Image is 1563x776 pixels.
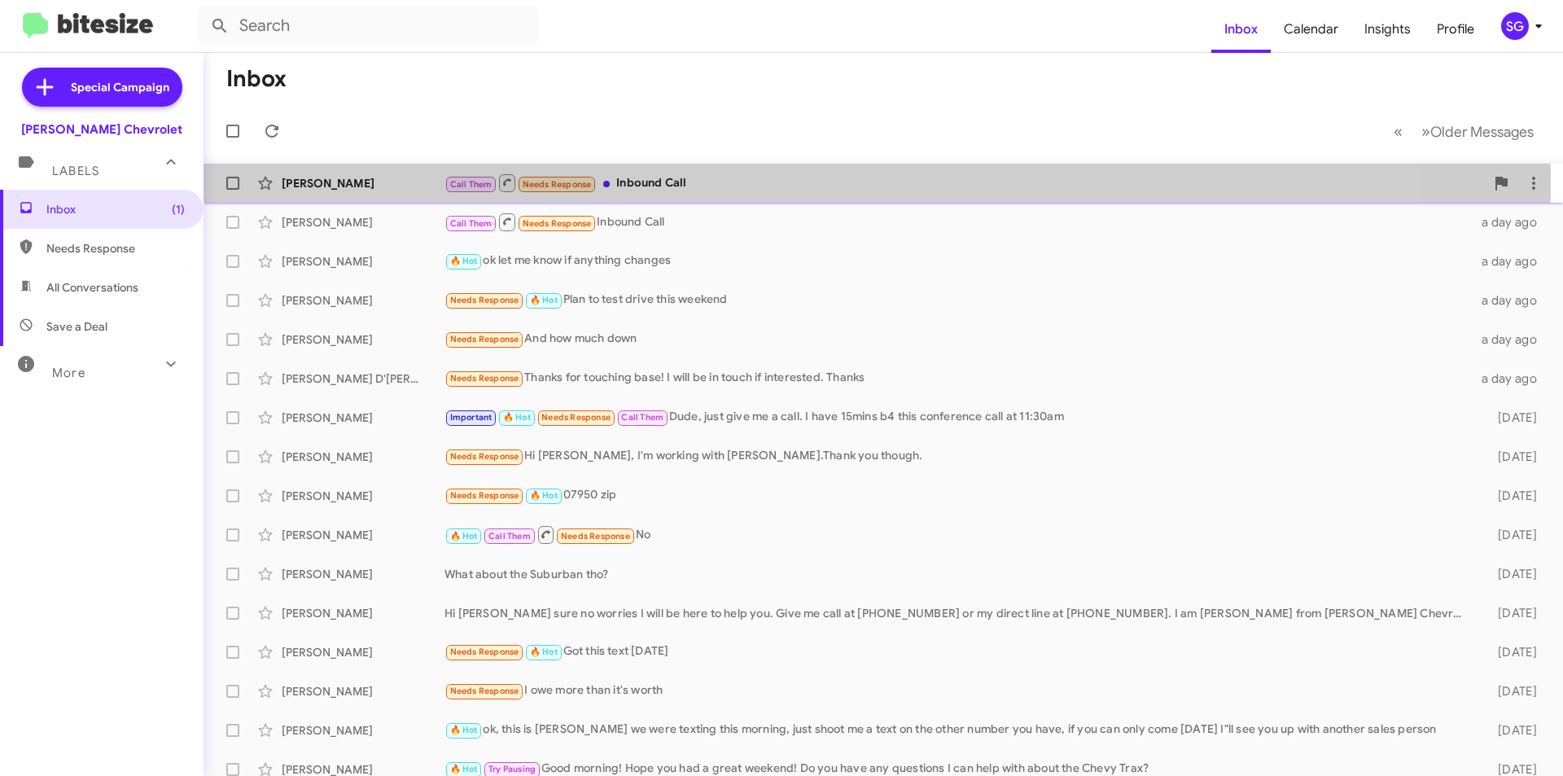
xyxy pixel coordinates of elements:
[621,412,663,423] span: Call Them
[450,764,478,774] span: 🔥 Hot
[1472,331,1550,348] div: a day ago
[444,330,1472,349] div: And how much down
[488,764,536,774] span: Try Pausing
[1211,6,1271,53] a: Inbox
[523,179,592,190] span: Needs Response
[1472,410,1550,426] div: [DATE]
[444,605,1472,621] div: Hi [PERSON_NAME] sure no worries I will be here to help you. Give me call at [PHONE_NUMBER] or my...
[1472,292,1550,309] div: a day ago
[282,214,444,230] div: [PERSON_NAME]
[530,647,558,657] span: 🔥 Hot
[450,451,519,462] span: Needs Response
[226,66,287,92] h1: Inbox
[282,449,444,465] div: [PERSON_NAME]
[444,566,1472,582] div: What about the Suburban tho?
[444,721,1472,739] div: ok, this is [PERSON_NAME] we were texting this morning, just shoot me a text on the other number ...
[1472,527,1550,543] div: [DATE]
[282,292,444,309] div: [PERSON_NAME]
[450,256,478,266] span: 🔥 Hot
[1472,370,1550,387] div: a day ago
[52,164,99,178] span: Labels
[1424,6,1487,53] a: Profile
[1472,488,1550,504] div: [DATE]
[530,490,558,501] span: 🔥 Hot
[444,252,1472,270] div: ok let me know if anything changes
[197,7,539,46] input: Search
[1472,722,1550,739] div: [DATE]
[444,369,1472,388] div: Thanks for touching base! I will be in touch if interested. Thanks
[22,68,182,107] a: Special Campaign
[450,334,519,344] span: Needs Response
[444,682,1472,700] div: I owe more than it's worth
[46,201,185,217] span: Inbox
[282,253,444,270] div: [PERSON_NAME]
[282,722,444,739] div: [PERSON_NAME]
[450,686,519,696] span: Needs Response
[1472,566,1550,582] div: [DATE]
[444,524,1472,545] div: No
[282,605,444,621] div: [PERSON_NAME]
[530,295,558,305] span: 🔥 Hot
[282,331,444,348] div: [PERSON_NAME]
[1501,12,1529,40] div: SG
[450,179,493,190] span: Call Them
[444,486,1472,505] div: 07950 zip
[450,373,519,384] span: Needs Response
[1472,449,1550,465] div: [DATE]
[1430,123,1534,141] span: Older Messages
[1487,12,1545,40] button: SG
[444,291,1472,309] div: Plan to test drive this weekend
[46,318,107,335] span: Save a Deal
[46,279,138,296] span: All Conversations
[1472,214,1550,230] div: a day ago
[450,218,493,229] span: Call Them
[282,644,444,660] div: [PERSON_NAME]
[282,410,444,426] div: [PERSON_NAME]
[503,412,531,423] span: 🔥 Hot
[282,488,444,504] div: [PERSON_NAME]
[488,531,531,541] span: Call Them
[1394,121,1403,142] span: «
[282,683,444,699] div: [PERSON_NAME]
[52,366,85,380] span: More
[282,175,444,191] div: [PERSON_NAME]
[450,531,478,541] span: 🔥 Hot
[1472,683,1550,699] div: [DATE]
[1351,6,1424,53] a: Insights
[450,412,493,423] span: Important
[444,408,1472,427] div: Dude, just give me a call. I have 15mins b4 this conference call at 11:30am
[282,527,444,543] div: [PERSON_NAME]
[282,566,444,582] div: [PERSON_NAME]
[1472,605,1550,621] div: [DATE]
[1472,644,1550,660] div: [DATE]
[541,412,611,423] span: Needs Response
[282,370,444,387] div: [PERSON_NAME] D'[PERSON_NAME]
[444,642,1472,661] div: Got this text [DATE]
[450,490,519,501] span: Needs Response
[1472,253,1550,270] div: a day ago
[444,212,1472,232] div: Inbound Call
[444,173,1485,193] div: Inbound Call
[1412,115,1543,148] button: Next
[444,447,1472,466] div: Hi [PERSON_NAME], I'm working with [PERSON_NAME].Thank you though.
[450,647,519,657] span: Needs Response
[450,725,478,735] span: 🔥 Hot
[450,295,519,305] span: Needs Response
[523,218,592,229] span: Needs Response
[71,79,169,95] span: Special Campaign
[561,531,630,541] span: Needs Response
[1421,121,1430,142] span: »
[1384,115,1412,148] button: Previous
[21,121,182,138] div: [PERSON_NAME] Chevrolet
[1271,6,1351,53] a: Calendar
[1385,115,1543,148] nav: Page navigation example
[46,240,185,256] span: Needs Response
[172,201,185,217] span: (1)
